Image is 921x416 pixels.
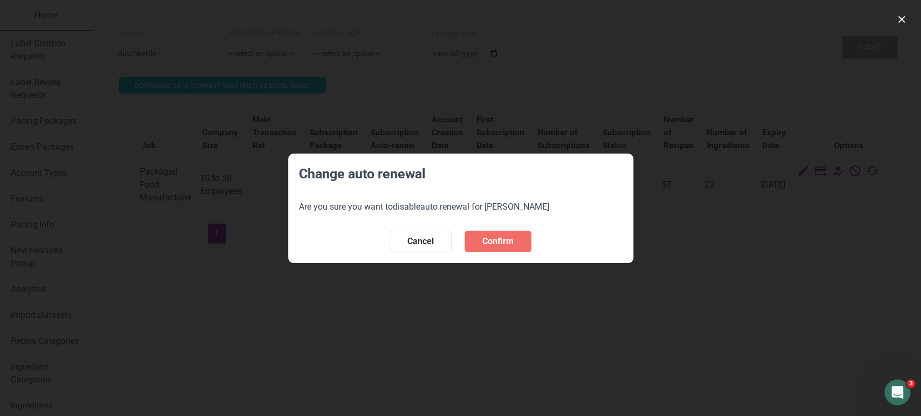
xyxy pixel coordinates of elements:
[393,202,420,212] b: disable
[906,379,915,388] span: 3
[465,231,531,252] button: Confirm
[407,235,434,248] span: Cancel
[299,164,623,200] h3: Change auto renewal
[482,235,514,248] span: Confirm
[299,200,623,213] p: Are you sure you want to auto renewal for [PERSON_NAME]
[884,379,910,405] iframe: Intercom live chat
[390,231,452,252] button: Cancel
